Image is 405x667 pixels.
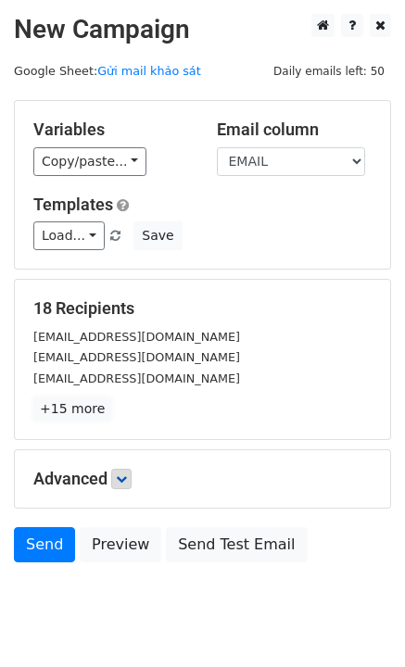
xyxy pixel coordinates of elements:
[267,61,391,82] span: Daily emails left: 50
[14,14,391,45] h2: New Campaign
[312,578,405,667] iframe: Chat Widget
[133,221,182,250] button: Save
[97,64,201,78] a: Gửi mail khảo sát
[267,64,391,78] a: Daily emails left: 50
[80,527,161,562] a: Preview
[33,371,240,385] small: [EMAIL_ADDRESS][DOMAIN_NAME]
[312,578,405,667] div: Tiện ích trò chuyện
[33,350,240,364] small: [EMAIL_ADDRESS][DOMAIN_NAME]
[33,120,189,140] h5: Variables
[33,195,113,214] a: Templates
[33,330,240,344] small: [EMAIL_ADDRESS][DOMAIN_NAME]
[166,527,307,562] a: Send Test Email
[217,120,373,140] h5: Email column
[14,64,201,78] small: Google Sheet:
[33,221,105,250] a: Load...
[33,397,111,421] a: +15 more
[33,469,372,489] h5: Advanced
[33,147,146,176] a: Copy/paste...
[14,527,75,562] a: Send
[33,298,372,319] h5: 18 Recipients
